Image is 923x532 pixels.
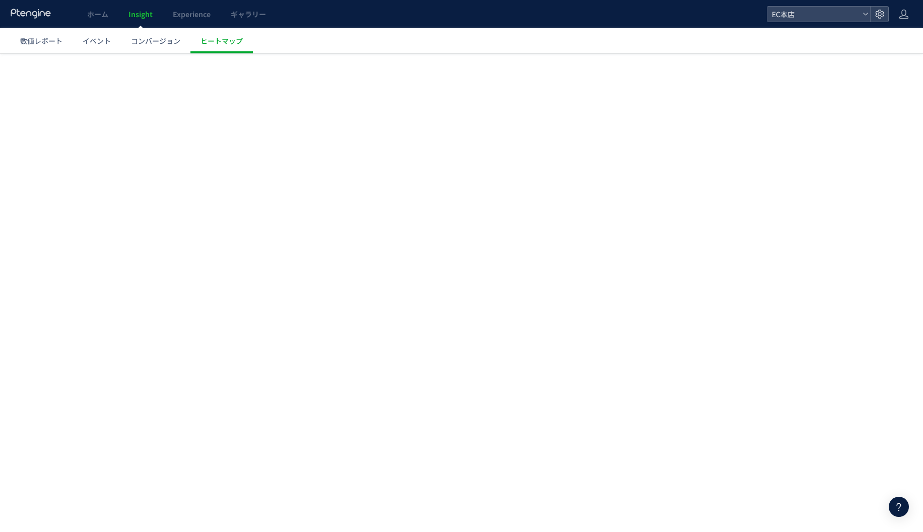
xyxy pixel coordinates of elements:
span: 数値レポート [20,36,62,46]
span: Insight [128,9,153,19]
span: イベント [83,36,111,46]
span: ヒートマップ [201,36,243,46]
span: ホーム [87,9,108,19]
span: Experience [173,9,211,19]
span: コンバージョン [131,36,180,46]
span: EC本店 [769,7,859,22]
span: ギャラリー [231,9,266,19]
